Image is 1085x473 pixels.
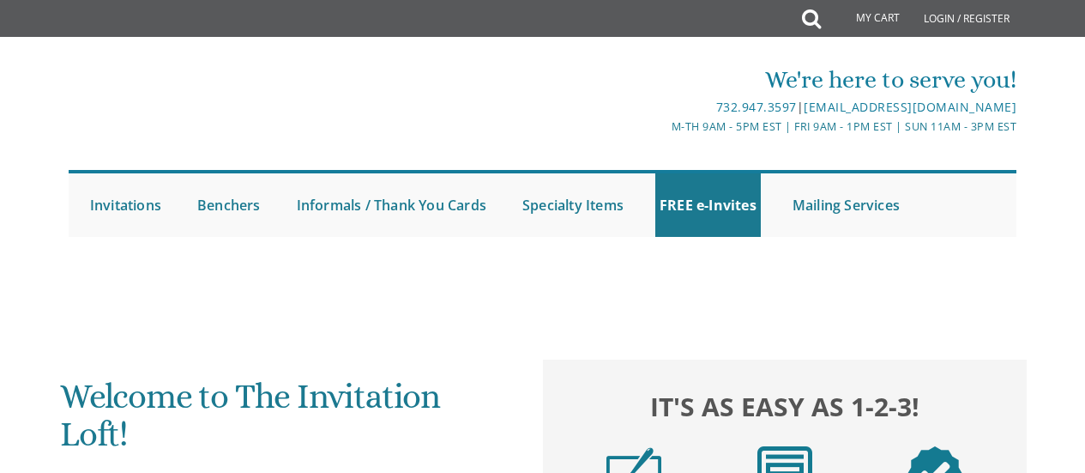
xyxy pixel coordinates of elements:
a: Benchers [193,173,265,237]
div: M-Th 9am - 5pm EST | Fri 9am - 1pm EST | Sun 11am - 3pm EST [385,118,1016,136]
div: | [385,97,1016,118]
a: [EMAIL_ADDRESS][DOMAIN_NAME] [804,99,1016,115]
h1: Welcome to The Invitation Loft! [60,378,512,466]
a: Informals / Thank You Cards [292,173,491,237]
a: Mailing Services [788,173,904,237]
a: Specialty Items [518,173,628,237]
a: FREE e-Invites [655,173,761,237]
a: 732.947.3597 [716,99,797,115]
a: My Cart [819,2,912,36]
div: We're here to serve you! [385,63,1016,97]
a: Invitations [86,173,166,237]
h2: It's as easy as 1-2-3! [558,387,1010,425]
